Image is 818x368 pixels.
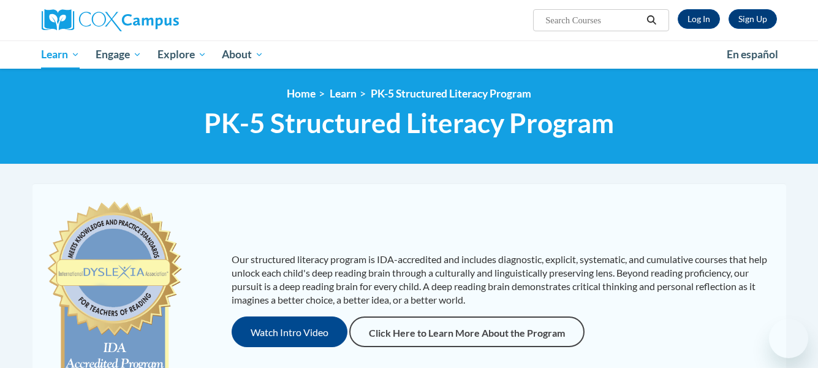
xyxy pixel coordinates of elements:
span: En español [727,48,778,61]
span: About [222,47,263,62]
a: PK-5 Structured Literacy Program [371,87,531,100]
span: Explore [157,47,206,62]
a: Cox Campus [42,9,275,31]
a: Learn [330,87,357,100]
a: Explore [150,40,214,69]
span: Learn [41,47,80,62]
a: Register [729,9,777,29]
a: Engage [88,40,150,69]
p: Our structured literacy program is IDA-accredited and includes diagnostic, explicit, systematic, ... [232,253,774,307]
img: Cox Campus [42,9,179,31]
button: Watch Intro Video [232,316,347,347]
a: En español [719,42,786,67]
a: Log In [678,9,720,29]
a: Home [287,87,316,100]
input: Search Courses [544,13,642,28]
span: PK-5 Structured Literacy Program [204,107,614,139]
a: About [214,40,271,69]
a: Learn [34,40,88,69]
a: Click Here to Learn More About the Program [349,316,585,347]
iframe: Button to launch messaging window [769,319,808,358]
div: Main menu [23,40,795,69]
button: Search [642,13,661,28]
span: Engage [96,47,142,62]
